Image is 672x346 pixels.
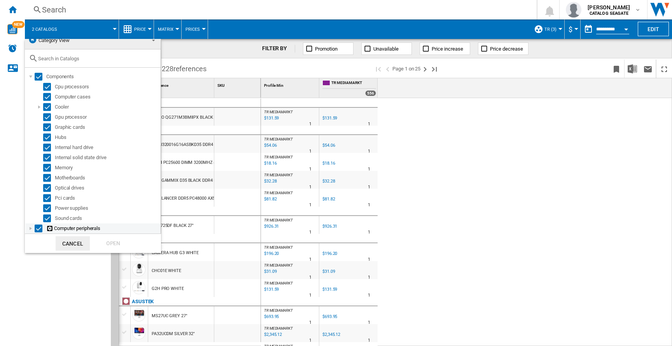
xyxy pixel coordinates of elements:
div: Power supplies [55,204,159,212]
div: Graphic cards [55,123,159,131]
div: Cooler [55,103,159,111]
md-checkbox: Select [43,204,55,212]
input: Search in Catalogs [38,56,157,61]
div: Memory [55,164,159,172]
div: Optical drives [55,184,159,192]
md-checkbox: Select [43,184,55,192]
div: Hubs [55,133,159,141]
md-checkbox: Select [43,103,55,111]
span: Category View [38,37,70,43]
md-checkbox: Select [35,225,46,232]
button: Cancel [56,236,90,251]
div: Internal solid state drive [55,154,159,162]
md-checkbox: Select [43,214,55,222]
md-checkbox: Select [43,194,55,202]
div: Cpu processors [55,83,159,91]
div: Sound cards [55,214,159,222]
md-checkbox: Select [43,123,55,131]
md-checkbox: Select [35,73,46,81]
md-checkbox: Select [43,164,55,172]
md-checkbox: Select [43,133,55,141]
div: Internal hard drive [55,144,159,151]
div: Components [46,73,159,81]
img: wiser-icon-blue.png [28,35,37,44]
md-checkbox: Select [43,113,55,121]
div: Pci cards [55,194,159,202]
div: Gpu processor [55,113,159,121]
md-checkbox: Select [43,144,55,151]
md-checkbox: Select [43,174,55,182]
div: Computer cases [55,93,159,101]
div: Computer peripherals [46,225,159,232]
md-checkbox: Select [43,93,55,101]
md-checkbox: Select [43,83,55,91]
md-checkbox: Select [43,154,55,162]
div: Motherboards [55,174,159,182]
div: Open [96,236,130,251]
